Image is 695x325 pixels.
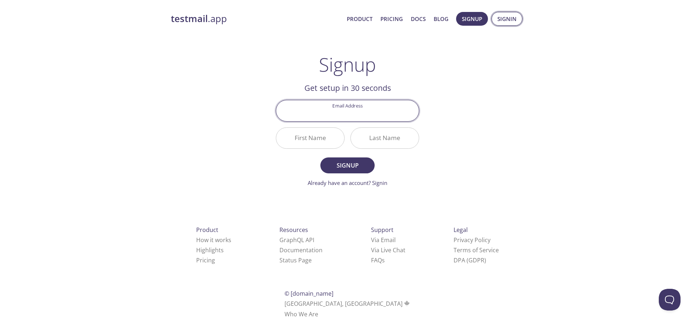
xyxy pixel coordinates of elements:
a: Already have an account? Signin [308,179,387,186]
span: Resources [279,226,308,234]
span: Support [371,226,393,234]
a: testmail.app [171,13,341,25]
a: Docs [411,14,426,24]
span: Signup [328,160,367,170]
a: Via Live Chat [371,246,405,254]
a: Blog [434,14,448,24]
a: Documentation [279,246,323,254]
strong: testmail [171,12,208,25]
a: Terms of Service [454,246,499,254]
span: [GEOGRAPHIC_DATA], [GEOGRAPHIC_DATA] [285,300,411,308]
a: Product [347,14,372,24]
a: Highlights [196,246,224,254]
h1: Signup [319,54,376,75]
a: GraphQL API [279,236,314,244]
span: Signin [497,14,517,24]
h2: Get setup in 30 seconds [276,82,419,94]
span: Legal [454,226,468,234]
a: How it works [196,236,231,244]
button: Signup [320,157,375,173]
a: Via Email [371,236,396,244]
a: Pricing [196,256,215,264]
a: Privacy Policy [454,236,490,244]
iframe: Help Scout Beacon - Open [659,289,681,311]
span: Product [196,226,218,234]
span: © [DOMAIN_NAME] [285,290,333,297]
span: s [382,256,385,264]
a: Status Page [279,256,312,264]
span: Signup [462,14,482,24]
a: Who We Are [285,310,318,318]
button: Signin [492,12,522,26]
a: FAQ [371,256,385,264]
a: Pricing [380,14,403,24]
a: DPA (GDPR) [454,256,486,264]
button: Signup [456,12,488,26]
